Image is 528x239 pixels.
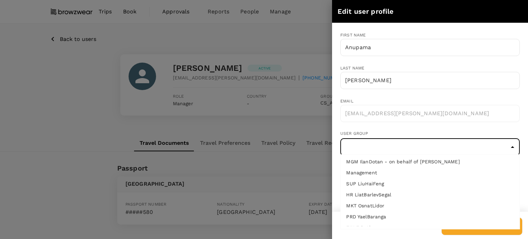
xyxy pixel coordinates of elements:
[340,66,364,70] span: Last name
[341,167,519,178] li: Management
[341,156,519,167] li: MGM IlanDotan - on behalf of [PERSON_NAME]
[341,178,519,189] li: SUP LiuHaiFeng
[340,130,520,137] span: User group
[341,211,519,222] li: PRD YaelBaranga
[341,222,519,233] li: FIN EricCheung
[341,200,519,211] li: MKT OsnatLidor
[340,33,366,37] span: First name
[508,142,517,152] button: Close
[511,6,522,17] button: close
[341,189,519,200] li: HR LiatBarlevSegal
[340,99,353,104] span: Email
[338,6,511,17] div: Edit user profile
